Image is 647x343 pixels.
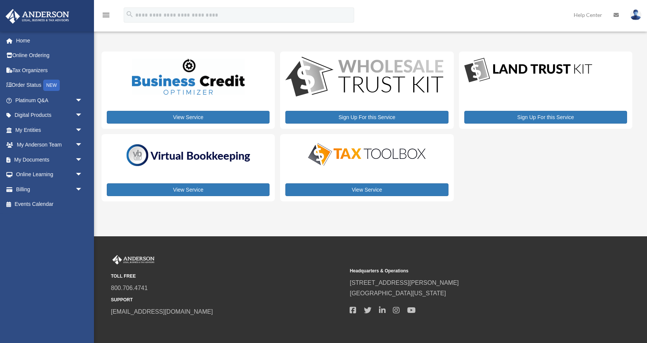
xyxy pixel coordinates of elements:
[350,280,459,286] a: [STREET_ADDRESS][PERSON_NAME]
[5,108,90,123] a: Digital Productsarrow_drop_down
[111,296,344,304] small: SUPPORT
[111,272,344,280] small: TOLL FREE
[75,182,90,197] span: arrow_drop_down
[5,122,94,138] a: My Entitiesarrow_drop_down
[111,308,213,315] a: [EMAIL_ADDRESS][DOMAIN_NAME]
[350,290,446,296] a: [GEOGRAPHIC_DATA][US_STATE]
[5,152,94,167] a: My Documentsarrow_drop_down
[464,57,592,84] img: LandTrust_lgo-1.jpg
[5,63,94,78] a: Tax Organizers
[107,183,270,196] a: View Service
[5,33,94,48] a: Home
[126,10,134,18] i: search
[75,93,90,108] span: arrow_drop_down
[75,138,90,153] span: arrow_drop_down
[285,111,448,124] a: Sign Up For this Service
[5,167,94,182] a: Online Learningarrow_drop_down
[5,138,94,153] a: My Anderson Teamarrow_drop_down
[75,122,90,138] span: arrow_drop_down
[285,57,443,98] img: WS-Trust-Kit-lgo-1.jpg
[75,167,90,183] span: arrow_drop_down
[285,183,448,196] a: View Service
[111,285,148,291] a: 800.706.4741
[5,197,94,212] a: Events Calendar
[102,11,111,20] i: menu
[43,80,60,91] div: NEW
[107,111,270,124] a: View Service
[5,93,94,108] a: Platinum Q&Aarrow_drop_down
[111,255,156,265] img: Anderson Advisors Platinum Portal
[350,267,583,275] small: Headquarters & Operations
[3,9,71,24] img: Anderson Advisors Platinum Portal
[75,108,90,123] span: arrow_drop_down
[464,111,627,124] a: Sign Up For this Service
[5,78,94,93] a: Order StatusNEW
[102,13,111,20] a: menu
[630,9,641,20] img: User Pic
[75,152,90,168] span: arrow_drop_down
[5,182,94,197] a: Billingarrow_drop_down
[5,48,94,63] a: Online Ordering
